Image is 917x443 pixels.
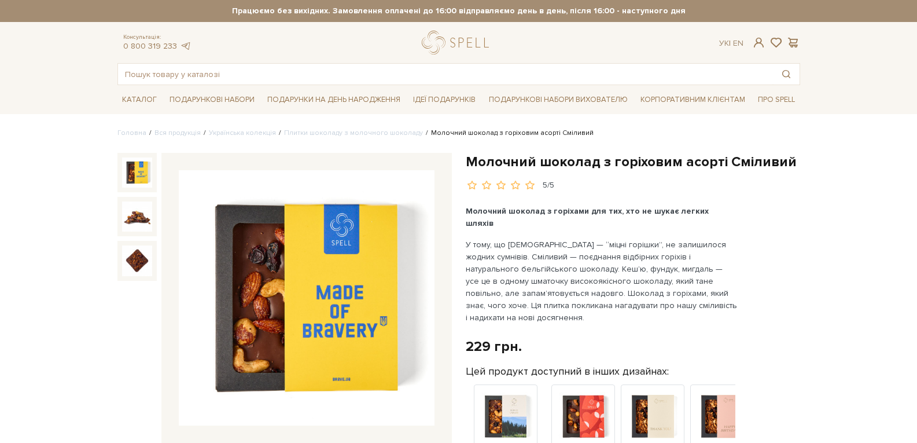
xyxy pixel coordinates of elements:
div: 5/5 [543,180,554,191]
a: Подарунки на День народження [263,91,405,109]
a: Українська колекція [209,129,276,137]
span: | [729,38,731,48]
img: Молочний шоколад з горіховим асорті Сміливий [122,202,152,232]
a: Плитки шоколаду з молочного шоколаду [284,129,423,137]
div: Ук [719,38,743,49]
p: У тому, що [DEMOGRAPHIC_DATA] — “міцні горішки”, не залишилося жодних сумнівів. Сміливий — поєдна... [466,239,737,324]
a: Ідеї подарунків [408,91,480,109]
label: Цей продукт доступний в інших дизайнах: [466,365,669,378]
a: Вся продукція [154,129,201,137]
strong: Працюємо без вихідних. Замовлення оплачені до 16:00 відправляємо день в день, після 16:00 - насту... [117,6,800,16]
b: Молочний шоколад з горіхами для тих, хто не шукає легких шляхів [466,206,709,228]
a: 0 800 319 233 [123,41,177,51]
a: Про Spell [753,91,800,109]
a: Подарункові набори вихователю [484,90,632,109]
a: Головна [117,129,146,137]
a: telegram [180,41,191,51]
img: Молочний шоколад з горіховим асорті Сміливий [179,170,434,426]
a: Корпоративним клієнтам [636,90,750,109]
h1: Молочний шоколад з горіховим асорті Сміливий [466,153,800,171]
img: Молочний шоколад з горіховим асорті Сміливий [122,158,152,188]
a: Каталог [117,91,161,109]
img: Молочний шоколад з горіховим асорті Сміливий [122,246,152,276]
div: 229 грн. [466,338,522,356]
span: Консультація: [123,34,191,41]
li: Молочний шоколад з горіховим асорті Сміливий [423,128,594,138]
input: Пошук товару у каталозі [118,64,773,85]
a: En [733,38,743,48]
button: Пошук товару у каталозі [773,64,800,85]
a: Подарункові набори [165,91,259,109]
a: logo [422,31,494,54]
